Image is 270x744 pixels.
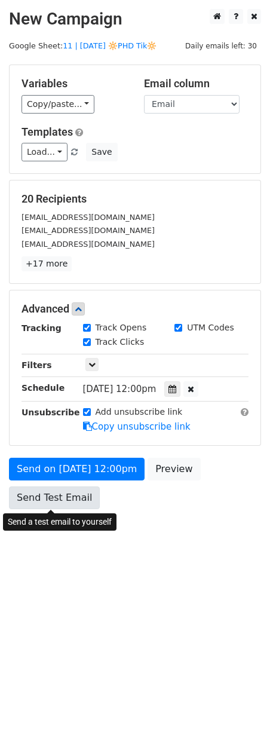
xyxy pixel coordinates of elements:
strong: Unsubscribe [22,408,80,417]
strong: Schedule [22,383,65,393]
button: Save [86,143,117,161]
h5: Advanced [22,302,248,316]
a: Send on [DATE] 12:00pm [9,458,145,480]
span: Daily emails left: 30 [181,39,261,53]
a: Templates [22,125,73,138]
small: [EMAIL_ADDRESS][DOMAIN_NAME] [22,240,155,249]
small: Google Sheet: [9,41,157,50]
a: Send Test Email [9,486,100,509]
a: 11 | [DATE] 🔆PHD Tik🔆 [63,41,157,50]
strong: Tracking [22,323,62,333]
h5: Variables [22,77,126,90]
h2: New Campaign [9,9,261,29]
a: Preview [148,458,200,480]
iframe: Chat Widget [210,687,270,744]
label: Track Opens [96,322,147,334]
label: Track Clicks [96,336,145,348]
small: [EMAIL_ADDRESS][DOMAIN_NAME] [22,213,155,222]
strong: Filters [22,360,52,370]
label: Add unsubscribe link [96,406,183,418]
h5: Email column [144,77,248,90]
small: [EMAIL_ADDRESS][DOMAIN_NAME] [22,226,155,235]
h5: 20 Recipients [22,192,248,206]
a: Load... [22,143,67,161]
a: Copy/paste... [22,95,94,114]
div: Send a test email to yourself [3,513,116,531]
a: +17 more [22,256,72,271]
label: UTM Codes [187,322,234,334]
span: [DATE] 12:00pm [83,384,157,394]
a: Copy unsubscribe link [83,421,191,432]
a: Daily emails left: 30 [181,41,261,50]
